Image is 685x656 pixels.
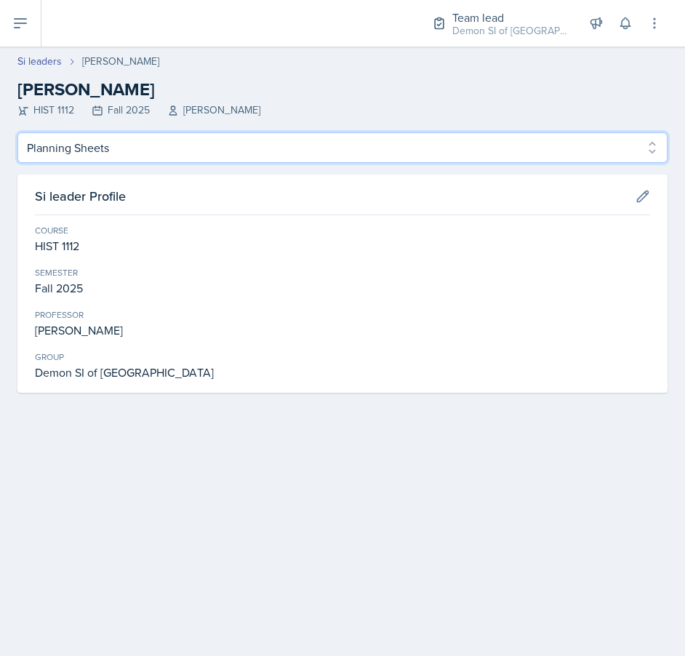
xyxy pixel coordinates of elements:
div: Professor [35,308,650,321]
div: Team lead [452,9,569,26]
h3: Si leader Profile [35,186,126,206]
div: Group [35,351,650,364]
a: Si leaders [17,54,62,69]
div: Course [35,224,650,237]
div: [PERSON_NAME] [35,321,650,339]
div: Demon SI of [GEOGRAPHIC_DATA] [35,364,650,381]
div: HIST 1112 Fall 2025 [PERSON_NAME] [17,103,668,118]
div: [PERSON_NAME] [82,54,159,69]
div: Demon SI of [GEOGRAPHIC_DATA] / Fall 2025 [452,23,569,39]
h2: [PERSON_NAME] [17,76,668,103]
div: Fall 2025 [35,279,650,297]
div: HIST 1112 [35,237,650,255]
div: Semester [35,266,650,279]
